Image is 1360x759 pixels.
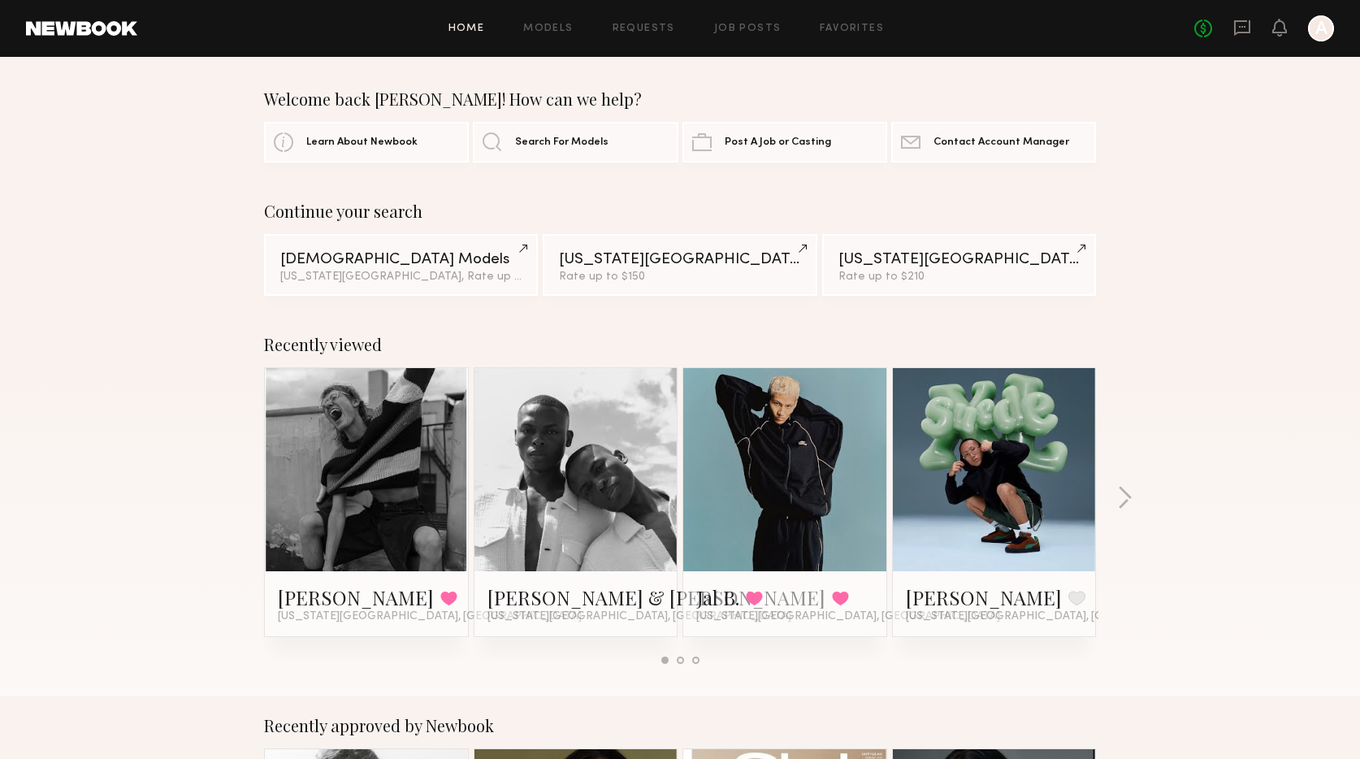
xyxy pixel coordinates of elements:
[264,202,1096,221] div: Continue your search
[280,271,522,283] div: [US_STATE][GEOGRAPHIC_DATA], Rate up to $150
[264,122,469,163] a: Learn About Newbook
[278,610,582,623] span: [US_STATE][GEOGRAPHIC_DATA], [GEOGRAPHIC_DATA]
[891,122,1096,163] a: Contact Account Manager
[559,252,800,267] div: [US_STATE][GEOGRAPHIC_DATA]
[264,89,1096,109] div: Welcome back [PERSON_NAME]! How can we help?
[278,584,434,610] a: [PERSON_NAME]
[306,137,418,148] span: Learn About Newbook
[682,122,887,163] a: Post A Job or Casting
[820,24,884,34] a: Favorites
[933,137,1069,148] span: Contact Account Manager
[448,24,485,34] a: Home
[473,122,678,163] a: Search For Models
[1308,15,1334,41] a: A
[906,610,1210,623] span: [US_STATE][GEOGRAPHIC_DATA], [GEOGRAPHIC_DATA]
[487,610,791,623] span: [US_STATE][GEOGRAPHIC_DATA], [GEOGRAPHIC_DATA]
[714,24,782,34] a: Job Posts
[696,610,1000,623] span: [US_STATE][GEOGRAPHIC_DATA], [GEOGRAPHIC_DATA]
[838,252,1080,267] div: [US_STATE][GEOGRAPHIC_DATA]
[264,716,1096,735] div: Recently approved by Newbook
[906,584,1062,610] a: [PERSON_NAME]
[487,584,825,610] a: [PERSON_NAME] & [PERSON_NAME]
[264,335,1096,354] div: Recently viewed
[613,24,675,34] a: Requests
[264,234,538,296] a: [DEMOGRAPHIC_DATA] Models[US_STATE][GEOGRAPHIC_DATA], Rate up to $150
[515,137,609,148] span: Search For Models
[822,234,1096,296] a: [US_STATE][GEOGRAPHIC_DATA]Rate up to $210
[696,584,739,610] a: Jal B.
[725,137,831,148] span: Post A Job or Casting
[280,252,522,267] div: [DEMOGRAPHIC_DATA] Models
[543,234,816,296] a: [US_STATE][GEOGRAPHIC_DATA]Rate up to $150
[838,271,1080,283] div: Rate up to $210
[559,271,800,283] div: Rate up to $150
[523,24,573,34] a: Models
